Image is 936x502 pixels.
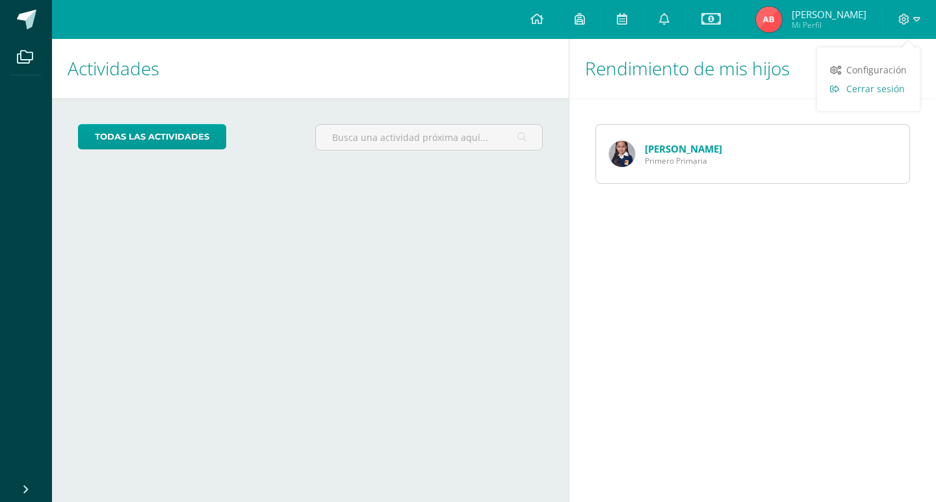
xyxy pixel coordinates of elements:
span: [PERSON_NAME] [792,8,866,21]
span: Cerrar sesión [846,82,905,95]
h1: Rendimiento de mis hijos [585,39,920,98]
a: Cerrar sesión [817,79,920,98]
span: Mi Perfil [792,19,866,31]
h1: Actividades [68,39,553,98]
span: Primero Primaria [645,155,722,166]
a: Configuración [817,60,920,79]
a: todas las Actividades [78,124,226,149]
img: a4ffd36229f10af0e9865c33b6af8d1a.png [609,141,635,167]
a: [PERSON_NAME] [645,142,722,155]
img: fb91847b5dc189ef280973811f68182c.png [756,6,782,32]
span: Configuración [846,64,907,76]
input: Busca una actividad próxima aquí... [316,125,541,150]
